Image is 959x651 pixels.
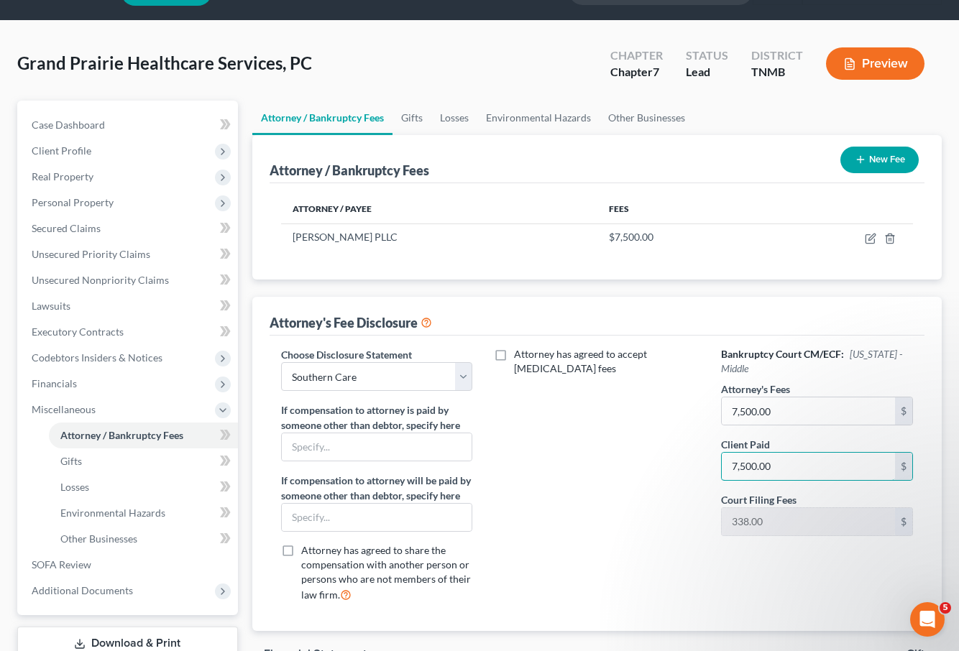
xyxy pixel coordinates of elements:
[653,65,659,78] span: 7
[252,101,393,135] a: Attorney / Bankruptcy Fees
[293,203,372,214] span: Attorney / Payee
[49,500,238,526] a: Environmental Hazards
[20,241,238,267] a: Unsecured Priority Claims
[60,507,165,519] span: Environmental Hazards
[281,473,472,503] label: If compensation to attorney will be paid by someone other than debtor, specify here
[60,455,82,467] span: Gifts
[281,347,412,362] label: Choose Disclosure Statement
[32,196,114,208] span: Personal Property
[840,147,919,173] button: New Fee
[609,231,653,243] span: $7,500.00
[686,47,728,64] div: Status
[722,508,895,535] input: 0.00
[20,319,238,345] a: Executory Contracts
[20,267,238,293] a: Unsecured Nonpriority Claims
[282,504,472,531] input: Specify...
[20,293,238,319] a: Lawsuits
[20,552,238,578] a: SOFA Review
[270,162,429,179] div: Attorney / Bankruptcy Fees
[895,508,912,535] div: $
[17,52,312,73] span: Grand Prairie Healthcare Services, PC
[721,347,912,376] h6: Bankruptcy Court CM/ECF:
[751,64,803,80] div: TNMB
[686,64,728,80] div: Lead
[600,101,694,135] a: Other Businesses
[32,274,169,286] span: Unsecured Nonpriority Claims
[910,602,945,637] iframe: Intercom live chat
[32,325,124,338] span: Executory Contracts
[20,112,238,138] a: Case Dashboard
[32,170,93,183] span: Real Property
[32,144,91,157] span: Client Profile
[393,101,431,135] a: Gifts
[270,314,432,331] div: Attorney's Fee Disclosure
[49,448,238,474] a: Gifts
[32,558,91,571] span: SOFA Review
[282,433,472,461] input: Specify...
[431,101,477,135] a: Losses
[721,492,797,507] label: Court Filing Fees
[32,300,70,312] span: Lawsuits
[940,602,951,614] span: 5
[32,119,105,131] span: Case Dashboard
[32,222,101,234] span: Secured Claims
[477,101,600,135] a: Environmental Hazards
[60,532,137,545] span: Other Businesses
[49,423,238,448] a: Attorney / Bankruptcy Fees
[609,203,629,214] span: Fees
[20,216,238,241] a: Secured Claims
[32,377,77,389] span: Financials
[722,397,895,425] input: 0.00
[32,248,150,260] span: Unsecured Priority Claims
[49,474,238,500] a: Losses
[722,453,895,480] input: 0.00
[721,382,790,397] label: Attorney's Fees
[60,429,183,441] span: Attorney / Bankruptcy Fees
[281,402,472,433] label: If compensation to attorney is paid by someone other than debtor, specify here
[751,47,803,64] div: District
[32,584,133,596] span: Additional Documents
[32,403,96,415] span: Miscellaneous
[610,47,663,64] div: Chapter
[895,453,912,480] div: $
[301,544,471,601] span: Attorney has agreed to share the compensation with another person or persons who are not members ...
[49,526,238,552] a: Other Businesses
[826,47,924,80] button: Preview
[895,397,912,425] div: $
[293,231,398,243] span: [PERSON_NAME] PLLC
[721,437,770,452] label: Client Paid
[610,64,663,80] div: Chapter
[60,481,89,493] span: Losses
[32,351,162,364] span: Codebtors Insiders & Notices
[514,348,647,374] span: Attorney has agreed to accept [MEDICAL_DATA] fees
